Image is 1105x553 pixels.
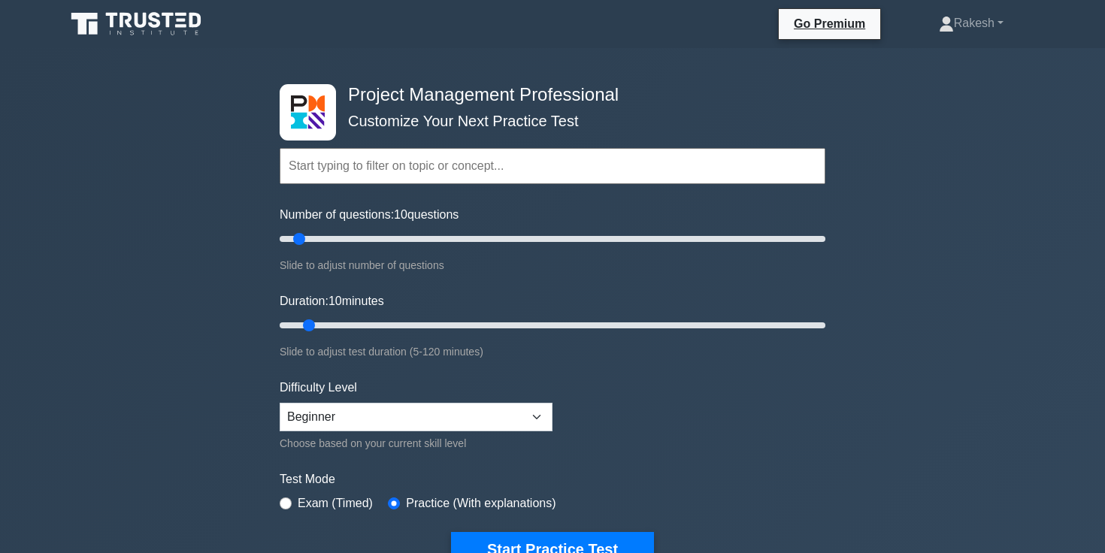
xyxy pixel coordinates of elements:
a: Rakesh [903,8,1040,38]
div: Slide to adjust number of questions [280,256,825,274]
label: Number of questions: questions [280,206,459,224]
label: Exam (Timed) [298,494,373,512]
div: Choose based on your current skill level [280,434,552,452]
label: Duration: minutes [280,292,384,310]
label: Practice (With explanations) [406,494,556,512]
label: Difficulty Level [280,379,357,397]
span: 10 [394,208,407,221]
input: Start typing to filter on topic or concept... [280,148,825,184]
h4: Project Management Professional [342,84,752,106]
span: 10 [328,295,342,307]
div: Slide to adjust test duration (5-120 minutes) [280,343,825,361]
label: Test Mode [280,470,825,488]
a: Go Premium [785,14,874,33]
